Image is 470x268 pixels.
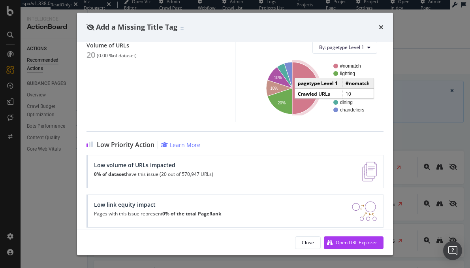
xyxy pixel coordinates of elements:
p: have this issue (20 out of 570,947 URLs) [94,172,213,177]
text: pendant-lig… [340,92,368,98]
div: ( 0.00 % of dataset ) [97,53,137,59]
text: 10% [270,86,278,90]
text: 20% [278,100,286,105]
div: Open URL Explorer [336,239,377,246]
div: Low link equity impact [94,201,221,208]
span: By: pagetype Level 1 [319,44,364,51]
text: led-ceiling- [340,78,363,84]
a: Learn More [161,141,200,149]
p: Pages with this issue represent [94,211,221,217]
text: chandeliers [340,107,364,113]
div: Close [302,239,314,246]
text: lighting [340,71,355,76]
div: Learn More [170,141,200,149]
span: Add a Missing Title Tag [96,22,177,32]
strong: 0% of dataset [94,171,126,177]
button: Close [295,236,321,249]
div: Open Intercom Messenger [443,241,462,260]
text: 10% [274,75,282,80]
text: 50% [306,86,314,90]
svg: A chart. [251,60,376,115]
text: lights [340,85,351,90]
button: Open URL Explorer [324,236,384,249]
img: e5DMFwAAAABJRU5ErkJggg== [362,162,377,181]
text: #nomatch [340,63,361,69]
text: dining [340,100,353,105]
div: modal [77,13,393,255]
button: By: pagetype Level 1 [312,41,377,54]
img: Equal [180,27,184,30]
div: 20 [86,50,95,60]
span: Low Priority Action [97,141,154,149]
div: times [379,22,384,32]
div: eye-slash [86,24,94,30]
div: Low volume of URLs impacted [94,162,213,168]
img: DDxVyA23.png [352,201,377,221]
strong: 0% of the total PageRank [162,210,221,217]
div: Volume of URLs [86,42,226,49]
